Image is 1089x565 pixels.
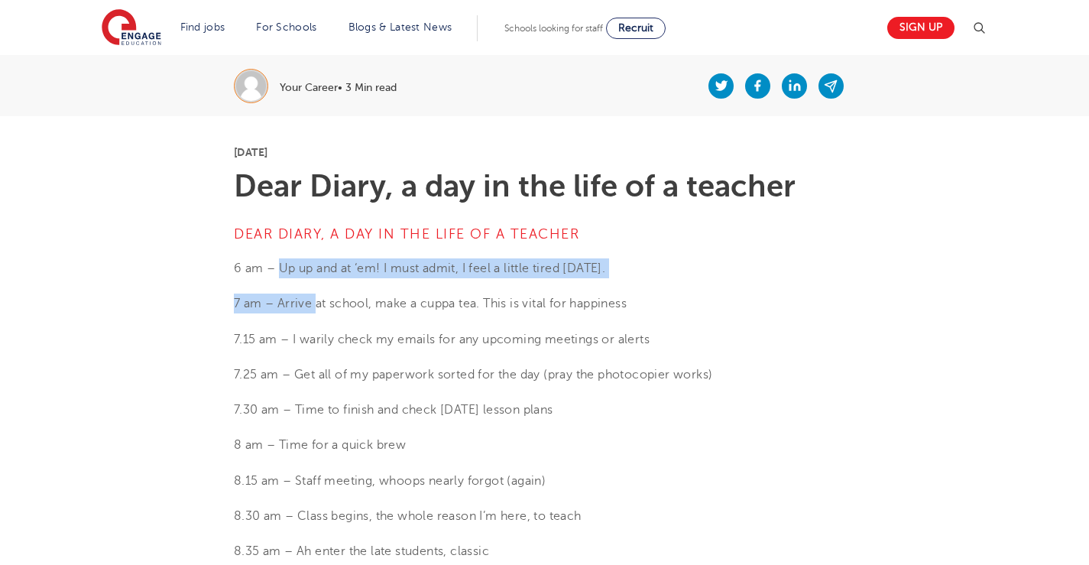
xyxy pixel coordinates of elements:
h4: Dear Diary, a day in the life of a teacher [234,225,855,243]
a: Sign up [887,17,954,39]
h1: Dear Diary, a day in the life of a teacher [234,171,855,202]
a: Find jobs [180,21,225,33]
p: Your Career• 3 Min read [280,83,397,93]
p: 6 am – Up up and at ‘em! I must admit, I feel a little tired [DATE]. [234,258,855,278]
p: 8.30 am – Class begins, the whole reason I’m here, to teach [234,506,855,526]
a: Recruit [606,18,666,39]
p: 8.15 am – Staff meeting, whoops nearly forgot (again) [234,471,855,491]
p: 7.15 am – I warily check my emails for any upcoming meetings or alerts [234,330,855,349]
p: [DATE] [234,147,855,157]
img: Engage Education [102,9,161,47]
p: 7 am – Arrive at school, make a cuppa tea. This is vital for happiness [234,294,855,313]
span: Schools looking for staff [504,23,603,34]
p: 7.30 am – Time to finish and check [DATE] lesson plans [234,400,855,420]
p: 7.25 am – Get all of my paperwork sorted for the day (pray the photocopier works) [234,365,855,385]
span: Recruit [618,22,653,34]
p: 8.35 am – Ah enter the late students, classic [234,541,855,561]
p: 8 am – Time for a quick brew [234,435,855,455]
a: Blogs & Latest News [348,21,452,33]
a: For Schools [256,21,316,33]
